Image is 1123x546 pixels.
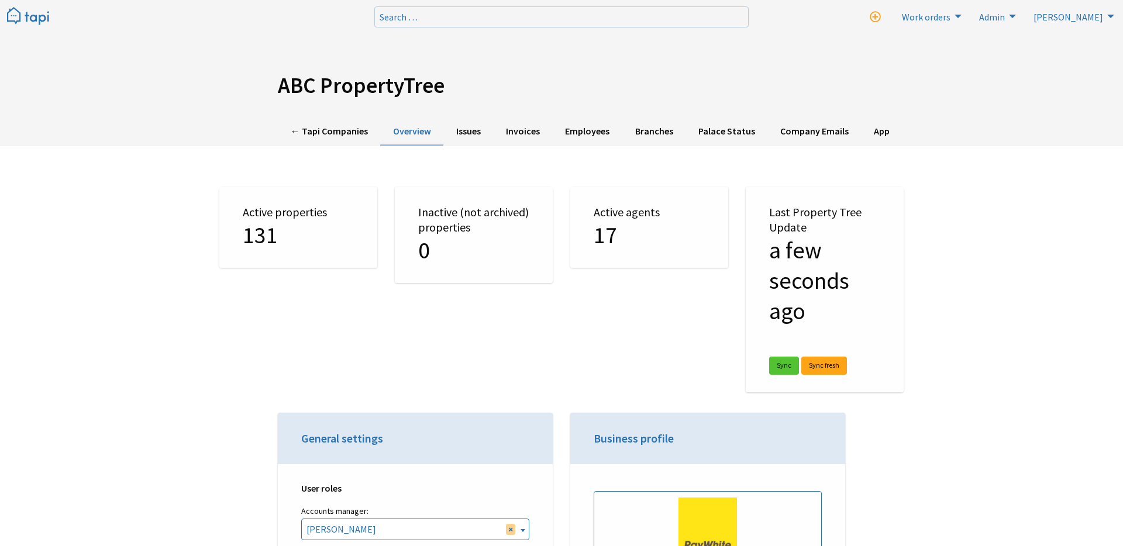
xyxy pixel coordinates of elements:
span: Remove all items [506,524,515,534]
strong: User roles [301,482,342,494]
span: 17 [594,220,617,250]
a: Employees [553,118,622,146]
span: 0 [418,236,430,265]
a: App [862,118,902,146]
a: Work orders [895,7,964,26]
span: Rebekah Osborne [301,519,529,540]
i: New work order [870,12,881,23]
div: Inactive (not archived) properties [395,187,553,283]
a: [PERSON_NAME] [1026,7,1117,26]
a: Invoices [494,118,553,146]
div: Last Property Tree Update [746,187,904,392]
h3: Business profile [594,430,822,447]
h3: General settings [301,430,529,447]
span: Work orders [902,11,950,23]
span: Search … [380,11,418,23]
span: [PERSON_NAME] [1034,11,1103,23]
a: Palace Status [685,118,767,146]
h1: ABC PropertyTree [278,72,845,99]
span: Admin [979,11,1005,23]
img: Tapi logo [7,7,49,26]
a: Company Emails [767,118,861,146]
a: Admin [972,7,1019,26]
a: Sync [769,357,799,375]
span: 25/8/2025 at 10:55am [769,236,849,326]
span: 131 [243,220,278,250]
label: Accounts manager: [301,504,529,519]
a: Sync fresh [801,357,847,375]
span: Rebekah Osborne [302,519,529,539]
div: Active agents [570,187,728,268]
div: Active properties [219,187,377,268]
a: ← Tapi Companies [278,118,380,146]
a: Overview [380,118,443,146]
a: Issues [443,118,493,146]
li: Rebekah [1026,7,1117,26]
a: Branches [622,118,685,146]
